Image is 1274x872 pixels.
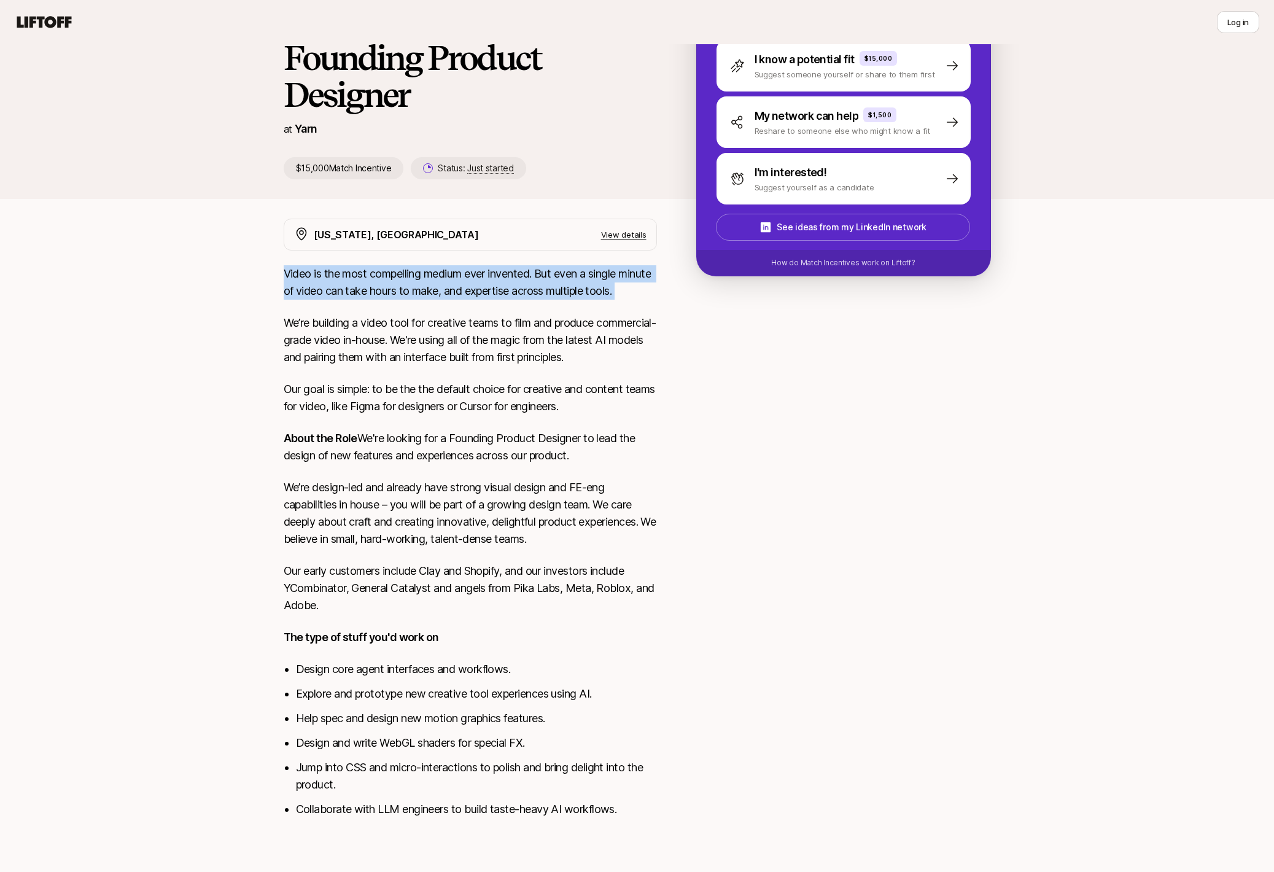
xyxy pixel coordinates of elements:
[864,53,893,63] p: $15,000
[284,432,357,445] strong: About the Role
[755,51,855,68] p: I know a potential fit
[467,163,514,174] span: Just started
[284,121,292,137] p: at
[296,685,657,703] li: Explore and prototype new creative tool experiences using AI.
[296,710,657,727] li: Help spec and design new motion graphics features.
[438,161,513,176] p: Status:
[755,68,935,80] p: Suggest someone yourself or share to them first
[284,563,657,614] p: Our early customers include Clay and Shopify, and our investors include YCombinator, General Cata...
[1217,11,1259,33] button: Log in
[755,164,827,181] p: I'm interested!
[601,228,647,241] p: View details
[755,107,859,125] p: My network can help
[284,381,657,415] p: Our goal is simple: to be the the default choice for creative and content teams for video, like F...
[777,220,926,235] p: See ideas from my LinkedIn network
[314,227,479,243] p: [US_STATE], [GEOGRAPHIC_DATA]
[284,631,439,644] strong: The type of stuff you'd work on
[296,759,657,793] li: Jump into CSS and micro-interactions to polish and bring delight into the product.
[755,181,874,193] p: Suggest yourself as a candidate
[284,479,657,548] p: We’re design-led and already have strong visual design and FE-eng capabilities in house – you wil...
[295,122,317,135] a: Yarn
[284,430,657,464] p: We're looking for a Founding Product Designer to lead the design of new features and experiences ...
[284,39,657,113] h1: Founding Product Designer
[771,257,915,268] p: How do Match Incentives work on Liftoff?
[296,801,657,818] li: Collaborate with LLM engineers to build taste-heavy AI workflows.
[284,314,657,366] p: We’re building a video tool for creative teams to film and produce commercial-grade video in-hous...
[284,157,404,179] p: $15,000 Match Incentive
[755,125,931,137] p: Reshare to someone else who might know a fit
[868,110,891,120] p: $1,500
[284,265,657,300] p: Video is the most compelling medium ever invented. But even a single minute of video can take hou...
[296,734,657,752] li: Design and write WebGL shaders for special FX.
[296,661,657,678] li: Design core agent interfaces and workflows.
[716,214,970,241] button: See ideas from my LinkedIn network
